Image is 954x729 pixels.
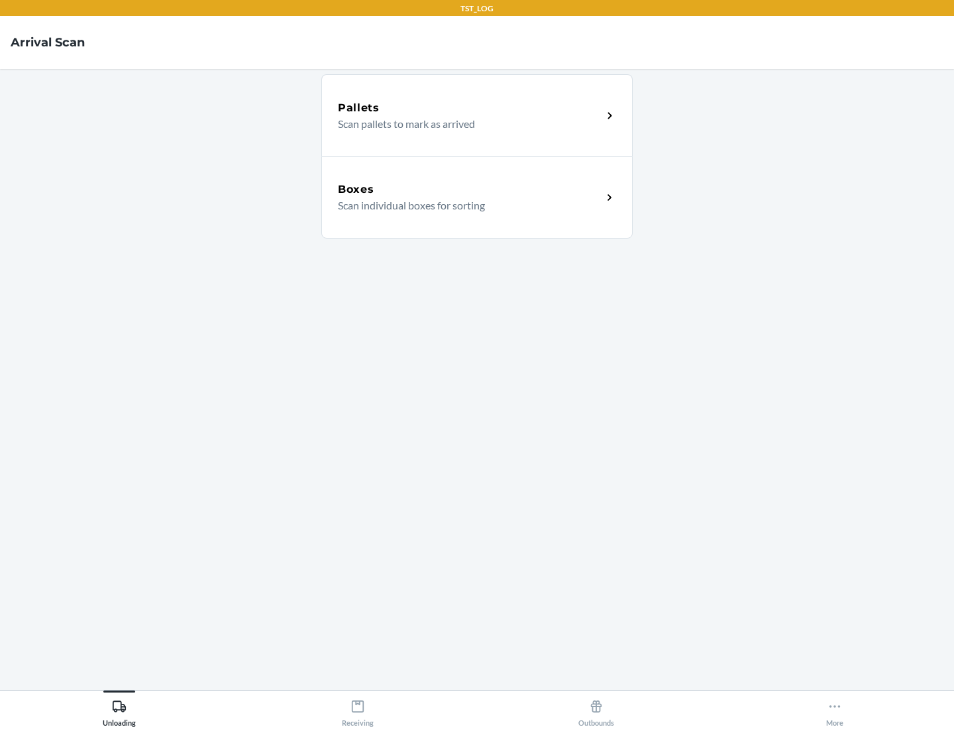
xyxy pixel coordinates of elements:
h4: Arrival Scan [11,34,85,51]
h5: Boxes [338,182,374,197]
a: PalletsScan pallets to mark as arrived [321,74,633,156]
div: More [826,694,843,727]
p: TST_LOG [460,3,494,15]
p: Scan pallets to mark as arrived [338,116,592,132]
div: Receiving [342,694,374,727]
h5: Pallets [338,100,380,116]
button: More [715,691,954,727]
button: Outbounds [477,691,715,727]
p: Scan individual boxes for sorting [338,197,592,213]
div: Outbounds [578,694,614,727]
a: BoxesScan individual boxes for sorting [321,156,633,239]
div: Unloading [103,694,136,727]
button: Receiving [238,691,477,727]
